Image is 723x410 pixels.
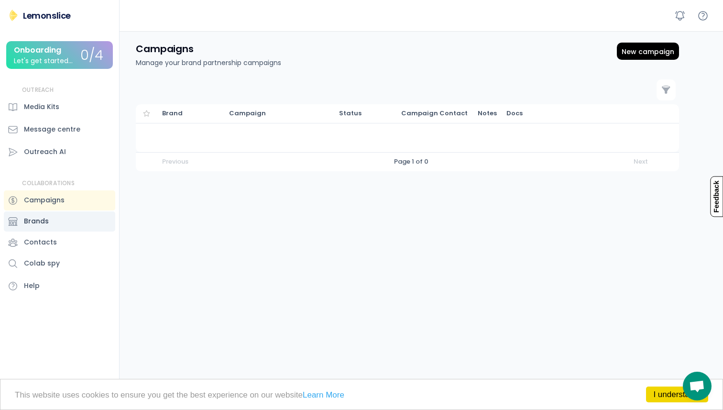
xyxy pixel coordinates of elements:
[683,372,712,400] div: Open chat
[24,216,49,226] div: Brands
[661,85,671,95] button: 
[24,124,80,134] div: Message centre
[394,157,428,166] div: Page 1 of 0
[634,157,653,166] div: Next
[24,102,59,112] div: Media Kits
[8,10,19,21] img: Lemonslice
[141,108,153,120] button: Only favourites
[24,195,65,205] div: Campaigns
[23,10,71,22] div: Lemonslice
[24,281,40,291] div: Help
[15,391,708,399] p: This website uses cookies to ensure you get the best experience on our website
[646,387,708,402] a: I understand!
[14,57,73,65] div: Let's get started...
[617,43,679,60] div: Add new campaign
[80,48,103,63] div: 0/4
[22,86,54,94] div: OUTREACH
[22,179,75,188] div: COLLABORATIONS
[136,58,281,68] div: Manage your brand partnership campaigns
[24,258,60,268] div: Colab spy
[339,109,392,118] div: Status
[162,109,219,118] div: Brand
[136,43,194,55] h4: Campaigns
[229,109,329,118] div: Campaign
[401,109,468,118] div: Campaign Contact
[14,46,61,55] div: Onboarding
[622,48,674,56] div: New campaign
[478,109,497,118] div: Notes
[506,109,526,118] div: Docs
[162,157,188,166] div: Previous
[24,237,57,247] div: Contacts
[303,390,344,399] a: Learn More
[24,147,66,157] div: Outreach AI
